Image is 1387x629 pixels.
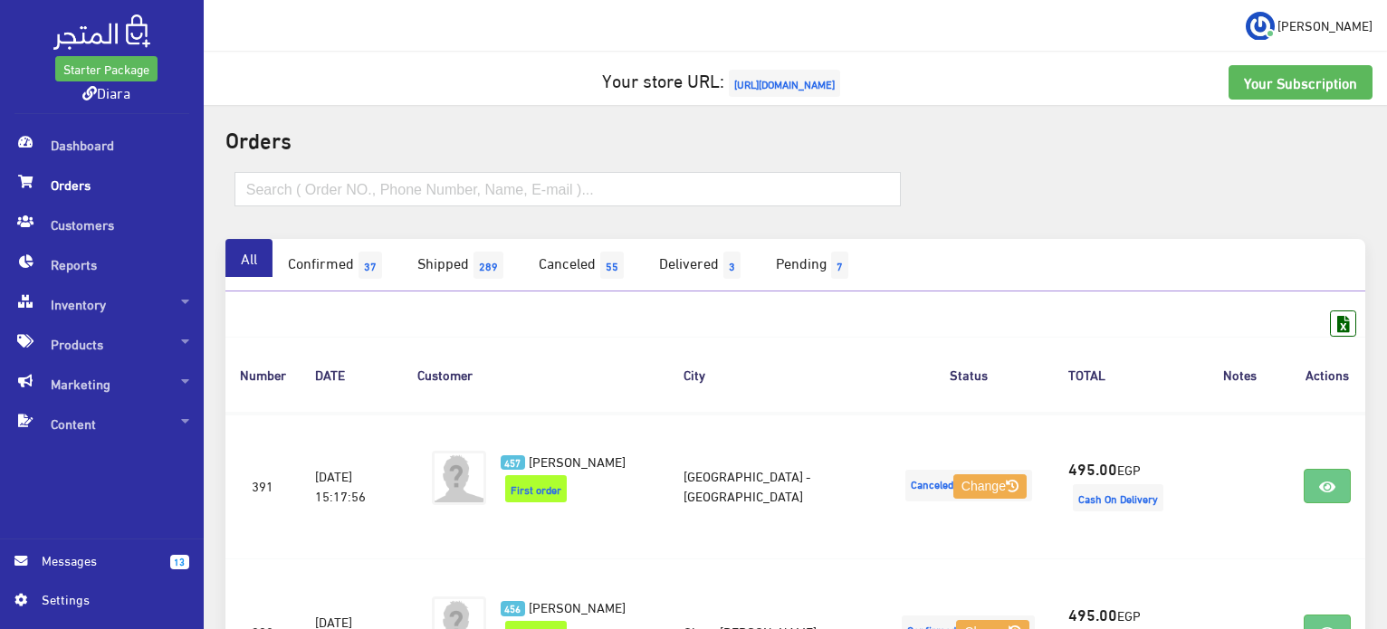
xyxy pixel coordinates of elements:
[225,337,301,412] th: Number
[883,337,1054,412] th: Status
[14,550,189,589] a: 13 Messages
[53,14,150,50] img: .
[529,594,626,619] span: [PERSON_NAME]
[170,555,189,569] span: 13
[1296,505,1365,574] iframe: Drift Widget Chat Controller
[82,79,130,105] a: Diara
[14,125,189,165] span: Dashboard
[225,127,1365,150] h2: Orders
[14,589,189,618] a: Settings
[669,337,883,412] th: City
[225,239,273,277] a: All
[1054,337,1190,412] th: TOTAL
[669,413,883,559] td: [GEOGRAPHIC_DATA] - [GEOGRAPHIC_DATA]
[1229,65,1373,100] a: Your Subscription
[501,601,525,616] span: 456
[501,455,525,471] span: 457
[760,239,868,291] a: Pending7
[602,62,845,96] a: Your store URL:[URL][DOMAIN_NAME]
[723,252,741,279] span: 3
[14,324,189,364] span: Products
[14,284,189,324] span: Inventory
[1073,484,1163,511] span: Cash On Delivery
[432,451,486,505] img: avatar.png
[403,337,669,412] th: Customer
[831,252,848,279] span: 7
[644,239,760,291] a: Delivered3
[729,70,840,97] span: [URL][DOMAIN_NAME]
[234,172,901,206] input: Search ( Order NO., Phone Number, Name, E-mail )...
[301,413,403,559] td: [DATE] 15:17:56
[529,448,626,473] span: [PERSON_NAME]
[42,550,156,570] span: Messages
[273,239,402,291] a: Confirmed37
[501,451,640,471] a: 457 [PERSON_NAME]
[14,205,189,244] span: Customers
[523,239,644,291] a: Canceled55
[505,475,567,502] span: First order
[1246,11,1373,40] a: ... [PERSON_NAME]
[1068,602,1117,625] strong: 495.00
[1289,337,1365,412] th: Actions
[953,474,1027,500] button: Change
[225,413,301,559] td: 391
[1190,337,1288,412] th: Notes
[14,244,189,284] span: Reports
[301,337,403,412] th: DATE
[14,404,189,443] span: Content
[1054,413,1190,559] td: EGP
[473,252,503,279] span: 289
[14,364,189,404] span: Marketing
[55,56,158,81] a: Starter Package
[14,165,189,205] span: Orders
[600,252,624,279] span: 55
[402,239,523,291] a: Shipped289
[1068,456,1117,480] strong: 495.00
[42,589,174,609] span: Settings
[359,252,382,279] span: 37
[1246,12,1275,41] img: ...
[501,596,640,616] a: 456 [PERSON_NAME]
[905,470,1032,501] span: Canceled
[1277,14,1373,36] span: [PERSON_NAME]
